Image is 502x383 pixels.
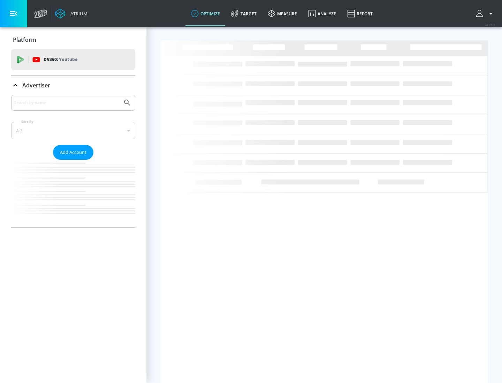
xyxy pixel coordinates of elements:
[11,30,135,49] div: Platform
[20,119,35,124] label: Sort By
[11,160,135,227] nav: list of Advertiser
[262,1,303,26] a: measure
[55,8,88,19] a: Atrium
[11,76,135,95] div: Advertiser
[68,10,88,17] div: Atrium
[11,95,135,227] div: Advertiser
[60,148,86,156] span: Add Account
[22,81,50,89] p: Advertiser
[11,122,135,139] div: A-Z
[13,36,36,44] p: Platform
[44,56,77,63] p: DV360:
[226,1,262,26] a: Target
[14,98,120,107] input: Search by name
[11,49,135,70] div: DV360: Youtube
[59,56,77,63] p: Youtube
[185,1,226,26] a: optimize
[485,23,495,27] span: v 4.25.2
[342,1,378,26] a: Report
[303,1,342,26] a: Analyze
[53,145,93,160] button: Add Account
